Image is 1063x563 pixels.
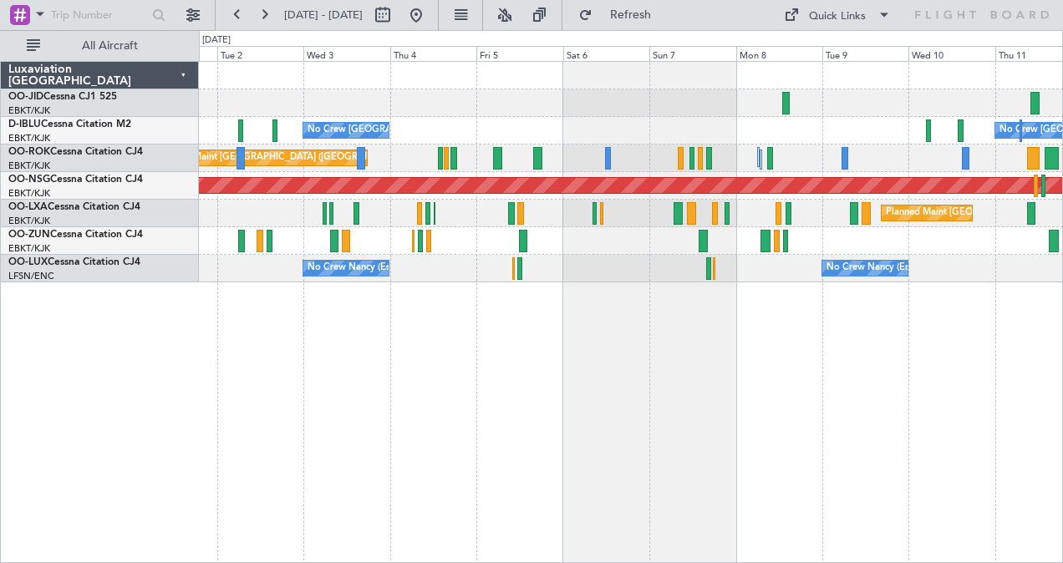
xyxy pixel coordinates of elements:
span: Refresh [596,9,666,21]
div: Mon 8 [736,46,822,61]
a: OO-ROKCessna Citation CJ4 [8,147,143,157]
a: OO-ZUNCessna Citation CJ4 [8,230,143,240]
div: Wed 3 [303,46,389,61]
a: OO-JIDCessna CJ1 525 [8,92,117,102]
span: OO-ZUN [8,230,50,240]
span: [DATE] - [DATE] [284,8,363,23]
a: OO-LUXCessna Citation CJ4 [8,257,140,267]
button: Refresh [571,2,671,28]
span: OO-LXA [8,202,48,212]
div: [DATE] [202,33,231,48]
div: Sun 7 [649,46,735,61]
span: OO-JID [8,92,43,102]
div: Tue 2 [217,46,303,61]
span: OO-LUX [8,257,48,267]
a: EBKT/KJK [8,242,50,255]
button: All Aircraft [18,33,181,59]
input: Trip Number [51,3,147,28]
div: Wed 10 [908,46,994,61]
a: OO-NSGCessna Citation CJ4 [8,175,143,185]
div: No Crew [GEOGRAPHIC_DATA] ([GEOGRAPHIC_DATA] National) [308,118,587,143]
span: All Aircraft [43,40,176,52]
a: EBKT/KJK [8,215,50,227]
a: EBKT/KJK [8,160,50,172]
div: No Crew Nancy (Essey) [826,256,926,281]
a: LFSN/ENC [8,270,54,282]
div: Sat 6 [563,46,649,61]
a: D-IBLUCessna Citation M2 [8,119,131,129]
div: No Crew Nancy (Essey) [308,256,407,281]
div: Planned Maint [GEOGRAPHIC_DATA] ([GEOGRAPHIC_DATA]) [156,145,420,170]
div: Thu 4 [390,46,476,61]
span: OO-ROK [8,147,50,157]
div: Quick Links [809,8,866,25]
button: Quick Links [776,2,899,28]
div: Fri 5 [476,46,562,61]
span: D-IBLU [8,119,41,129]
span: OO-NSG [8,175,50,185]
a: OO-LXACessna Citation CJ4 [8,202,140,212]
a: EBKT/KJK [8,104,50,117]
div: Tue 9 [822,46,908,61]
a: EBKT/KJK [8,132,50,145]
a: EBKT/KJK [8,187,50,200]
